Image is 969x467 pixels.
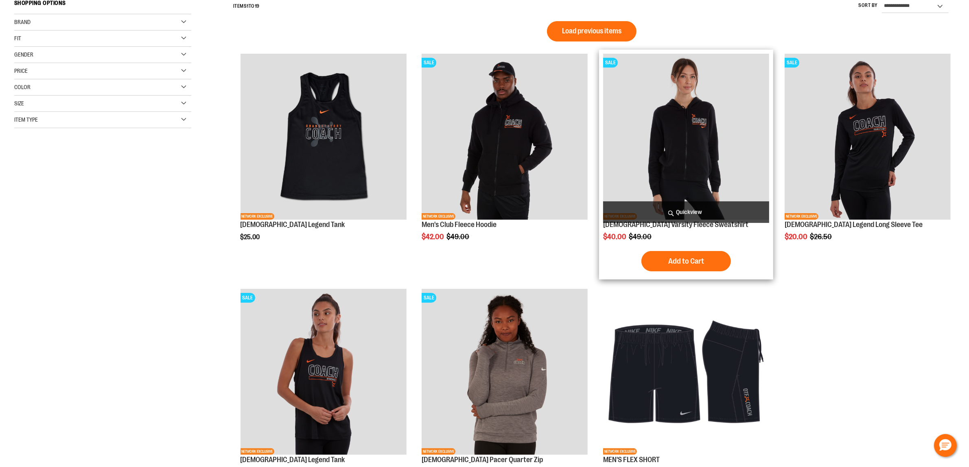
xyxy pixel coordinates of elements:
a: OTF Ladies Coach FA22 Varsity Fleece Full Zip - Black primary imageSALENETWORK EXCLUSIVE [603,54,769,221]
span: Fit [14,35,21,41]
span: SALE [422,293,436,303]
span: Price [14,68,28,74]
img: Product image for MEN'S FLEX SHORT [603,289,769,455]
span: Add to Cart [668,257,704,266]
div: product [599,50,773,280]
a: [DEMOGRAPHIC_DATA] Pacer Quarter Zip [422,456,543,464]
a: [DEMOGRAPHIC_DATA] Varsity Fleece Sweatshirt [603,220,748,229]
a: OTF Ladies Coach FA22 Legend LS Tee - Black primary imageSALENETWORK EXCLUSIVE [785,54,951,221]
img: OTF Mens Coach FA22 Club Fleece Full Zip - Black primary image [422,54,588,220]
a: OTF Mens Coach FA22 Club Fleece Full Zip - Black primary imageSALENETWORK EXCLUSIVE [422,54,588,221]
button: Add to Cart [641,251,731,271]
img: OTF Ladies Coach FA22 Varsity Fleece Full Zip - Black primary image [603,54,769,220]
span: NETWORK EXCLUSIVE [422,213,455,220]
img: OTF Ladies Coach FA22 Legend LS Tee - Black primary image [785,54,951,220]
button: Hello, have a question? Let’s chat. [934,434,957,457]
span: NETWORK EXCLUSIVE [785,213,818,220]
a: Men's Club Fleece Hoodie [422,220,497,229]
a: [DEMOGRAPHIC_DATA] Legend Tank [241,456,345,464]
a: OTF Ladies Coach FA22 Legend Tank - Black primary imageSALENETWORK EXCLUSIVE [241,289,407,456]
span: NETWORK EXCLUSIVE [241,213,274,220]
span: 19 [255,3,260,9]
span: $20.00 [785,233,809,241]
span: SALE [241,293,255,303]
img: Product image for Ladies Pacer Quarter Zip [422,289,588,455]
span: Brand [14,19,31,25]
label: Sort By [858,2,878,9]
span: Size [14,100,24,107]
span: Gender [14,51,33,58]
a: Product image for MEN'S FLEX SHORTNETWORK EXCLUSIVE [603,289,769,456]
span: $49.00 [446,233,470,241]
a: OTF Ladies Coach FA23 Legend Tank - Black primary imageNETWORK EXCLUSIVE [241,54,407,221]
span: SALE [603,58,618,68]
div: product [781,50,955,262]
div: product [418,50,592,262]
span: NETWORK EXCLUSIVE [241,448,274,455]
span: $42.00 [422,233,445,241]
button: Load previous items [547,21,637,41]
span: Load previous items [562,27,621,35]
a: MEN'S FLEX SHORT [603,456,660,464]
span: Color [14,84,31,90]
span: NETWORK EXCLUSIVE [603,448,637,455]
a: [DEMOGRAPHIC_DATA] Legend Long Sleeve Tee [785,220,923,229]
a: Quickview [603,201,769,223]
span: 1 [247,3,249,9]
span: $25.00 [241,233,261,241]
img: OTF Ladies Coach FA23 Legend Tank - Black primary image [241,54,407,220]
span: $49.00 [629,233,653,241]
img: OTF Ladies Coach FA22 Legend Tank - Black primary image [241,289,407,455]
span: SALE [785,58,799,68]
span: Item Type [14,116,38,123]
a: [DEMOGRAPHIC_DATA] Legend Tank [241,220,345,229]
span: SALE [422,58,436,68]
a: Product image for Ladies Pacer Quarter ZipSALENETWORK EXCLUSIVE [422,289,588,456]
span: NETWORK EXCLUSIVE [422,448,455,455]
div: product [236,50,411,262]
span: $26.50 [810,233,833,241]
span: $40.00 [603,233,628,241]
